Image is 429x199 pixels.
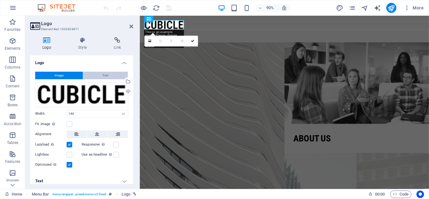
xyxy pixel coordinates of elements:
[416,191,424,198] button: Usercentrics
[336,4,344,12] button: design
[109,192,112,196] i: This element is a customizable preset
[35,130,67,138] label: Alignment
[5,191,22,198] a: Click to cancel selection. Double-click to open Pages
[8,102,18,108] p: Boxes
[35,120,67,128] label: Fit image
[349,4,356,12] button: pages
[41,21,133,26] h2: Logo
[176,36,187,47] a: Greyscale
[155,36,166,47] a: Crop mode
[166,36,176,47] a: Blur
[35,82,128,107] div: logo_cubicle.png
[5,159,20,164] p: Features
[35,161,67,169] label: Optimized
[187,36,198,47] a: Confirm ( Ctrl ⏎ )
[281,5,287,11] i: On resize automatically adjust zoom level to fit chosen device.
[52,191,106,198] span: . menu-wrapper .preset-menu-v2-fixed
[256,4,278,12] button: 90%
[144,30,184,48] div: This is an example image. Please choose your own for more options.
[374,4,381,12] i: AI Writer
[35,72,83,79] button: Image
[374,4,381,12] button: text_generator
[55,72,63,79] span: Image
[35,112,67,115] label: Width
[35,141,67,148] label: Lazyload
[361,4,368,12] i: Navigator
[404,5,424,11] span: More
[390,191,411,198] button: Code
[336,4,343,12] i: Design (Ctrl+Alt+Y)
[7,140,18,145] p: Tables
[4,27,20,32] p: Favorites
[102,72,108,79] span: Text
[83,72,128,79] button: Text
[30,55,133,67] h4: Logo
[30,37,66,50] h4: Logo
[66,37,101,50] h4: Style
[140,4,147,12] button: Click here to leave preview mode and continue editing
[401,3,426,13] button: More
[368,191,385,198] h6: Session time
[388,4,395,12] i: Publish
[82,151,113,158] label: Use as headline
[153,4,160,12] i: Reload page
[4,121,21,126] p: Accordion
[5,46,21,51] p: Elements
[32,191,49,198] span: Click to select. Double-click to edit
[386,3,396,13] button: publish
[393,191,409,198] span: Code
[133,192,136,196] i: This element is linked
[122,191,130,198] span: Click to select. Double-click to edit
[5,65,20,70] p: Columns
[349,4,356,12] i: Pages (Ctrl+Alt+S)
[379,192,380,196] span: :
[152,4,160,12] button: reload
[32,191,137,198] nav: breadcrumb
[375,191,385,198] span: 00 00
[265,4,275,12] h6: 90%
[82,141,113,148] label: Responsive
[144,36,155,47] a: Select files from the file manager, stock photos, or upload file(s)
[35,151,67,158] label: Lightbox
[361,4,369,12] button: navigator
[30,174,133,189] h4: Text
[101,37,133,50] h4: Link
[36,4,83,12] img: Editor Logo
[6,178,19,183] p: Images
[41,26,121,32] h3: Element #ed-1003308871
[6,84,19,89] p: Content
